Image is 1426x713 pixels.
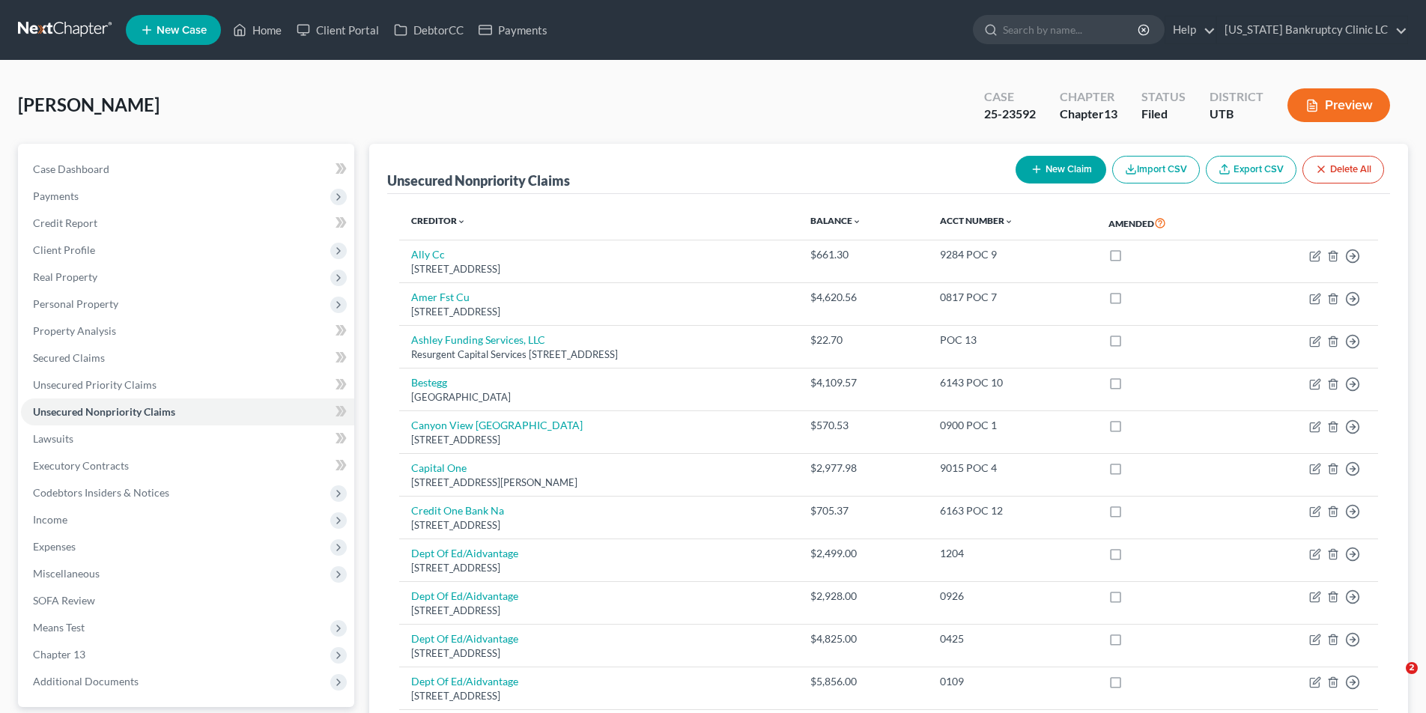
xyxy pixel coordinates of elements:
span: Secured Claims [33,351,105,364]
a: DebtorCC [386,16,471,43]
a: Amer Fst Cu [411,291,470,303]
div: $570.53 [810,418,916,433]
div: POC 13 [940,333,1084,348]
button: Preview [1287,88,1390,122]
div: 6163 POC 12 [940,503,1084,518]
a: Dept Of Ed/Aidvantage [411,632,518,645]
span: Unsecured Nonpriority Claims [33,405,175,418]
a: Case Dashboard [21,156,354,183]
a: Lawsuits [21,425,354,452]
span: Property Analysis [33,324,116,337]
div: $661.30 [810,247,916,262]
th: Amended [1096,206,1238,240]
a: [US_STATE] Bankruptcy Clinic LC [1217,16,1407,43]
div: Unsecured Nonpriority Claims [387,172,570,189]
span: Additional Documents [33,675,139,688]
div: District [1210,88,1263,106]
span: Miscellaneous [33,567,100,580]
div: UTB [1210,106,1263,123]
a: Property Analysis [21,318,354,345]
a: Client Portal [289,16,386,43]
a: Balanceexpand_more [810,215,861,226]
i: expand_more [457,217,466,226]
span: Chapter 13 [33,648,85,661]
div: 6143 POC 10 [940,375,1084,390]
a: Executory Contracts [21,452,354,479]
input: Search by name... [1003,16,1140,43]
span: Executory Contracts [33,459,129,472]
div: Chapter [1060,106,1117,123]
a: Capital One [411,461,467,474]
div: 9284 POC 9 [940,247,1084,262]
button: Import CSV [1112,156,1200,183]
div: $4,109.57 [810,375,916,390]
span: Means Test [33,621,85,634]
span: [PERSON_NAME] [18,94,160,115]
div: [STREET_ADDRESS][PERSON_NAME] [411,476,786,490]
div: $2,928.00 [810,589,916,604]
div: $4,620.56 [810,290,916,305]
span: Case Dashboard [33,163,109,175]
span: 2 [1406,662,1418,674]
div: [STREET_ADDRESS] [411,604,786,618]
button: New Claim [1016,156,1106,183]
a: Help [1165,16,1216,43]
span: Payments [33,189,79,202]
div: [STREET_ADDRESS] [411,262,786,276]
a: Unsecured Nonpriority Claims [21,398,354,425]
div: Case [984,88,1036,106]
i: expand_more [1004,217,1013,226]
a: Home [225,16,289,43]
a: Acct Numberexpand_more [940,215,1013,226]
i: expand_more [852,217,861,226]
div: [STREET_ADDRESS] [411,561,786,575]
div: [STREET_ADDRESS] [411,305,786,319]
div: $2,499.00 [810,546,916,561]
span: Credit Report [33,216,97,229]
span: Codebtors Insiders & Notices [33,486,169,499]
span: Client Profile [33,243,95,256]
a: Bestegg [411,376,447,389]
a: Dept Of Ed/Aidvantage [411,589,518,602]
a: Credit Report [21,210,354,237]
a: Ashley Funding Services, LLC [411,333,545,346]
a: Dept Of Ed/Aidvantage [411,675,518,688]
div: $2,977.98 [810,461,916,476]
div: 0425 [940,631,1084,646]
a: Canyon View [GEOGRAPHIC_DATA] [411,419,583,431]
span: 13 [1104,106,1117,121]
a: Ally Cc [411,248,445,261]
div: 0926 [940,589,1084,604]
span: Personal Property [33,297,118,310]
div: [STREET_ADDRESS] [411,518,786,533]
a: SOFA Review [21,587,354,614]
span: SOFA Review [33,594,95,607]
a: Unsecured Priority Claims [21,371,354,398]
span: Real Property [33,270,97,283]
button: Delete All [1302,156,1384,183]
div: Resurgent Capital Services [STREET_ADDRESS] [411,348,786,362]
span: Lawsuits [33,432,73,445]
div: 0109 [940,674,1084,689]
div: [STREET_ADDRESS] [411,433,786,447]
div: 0900 POC 1 [940,418,1084,433]
div: Filed [1141,106,1186,123]
div: $22.70 [810,333,916,348]
span: New Case [157,25,207,36]
span: Expenses [33,540,76,553]
a: Payments [471,16,555,43]
div: $4,825.00 [810,631,916,646]
iframe: Intercom live chat [1375,662,1411,698]
div: $5,856.00 [810,674,916,689]
span: Income [33,513,67,526]
span: Unsecured Priority Claims [33,378,157,391]
div: 9015 POC 4 [940,461,1084,476]
div: $705.37 [810,503,916,518]
a: Credit One Bank Na [411,504,504,517]
a: Secured Claims [21,345,354,371]
a: Export CSV [1206,156,1296,183]
div: 25-23592 [984,106,1036,123]
a: Dept Of Ed/Aidvantage [411,547,518,559]
div: Chapter [1060,88,1117,106]
div: [GEOGRAPHIC_DATA] [411,390,786,404]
